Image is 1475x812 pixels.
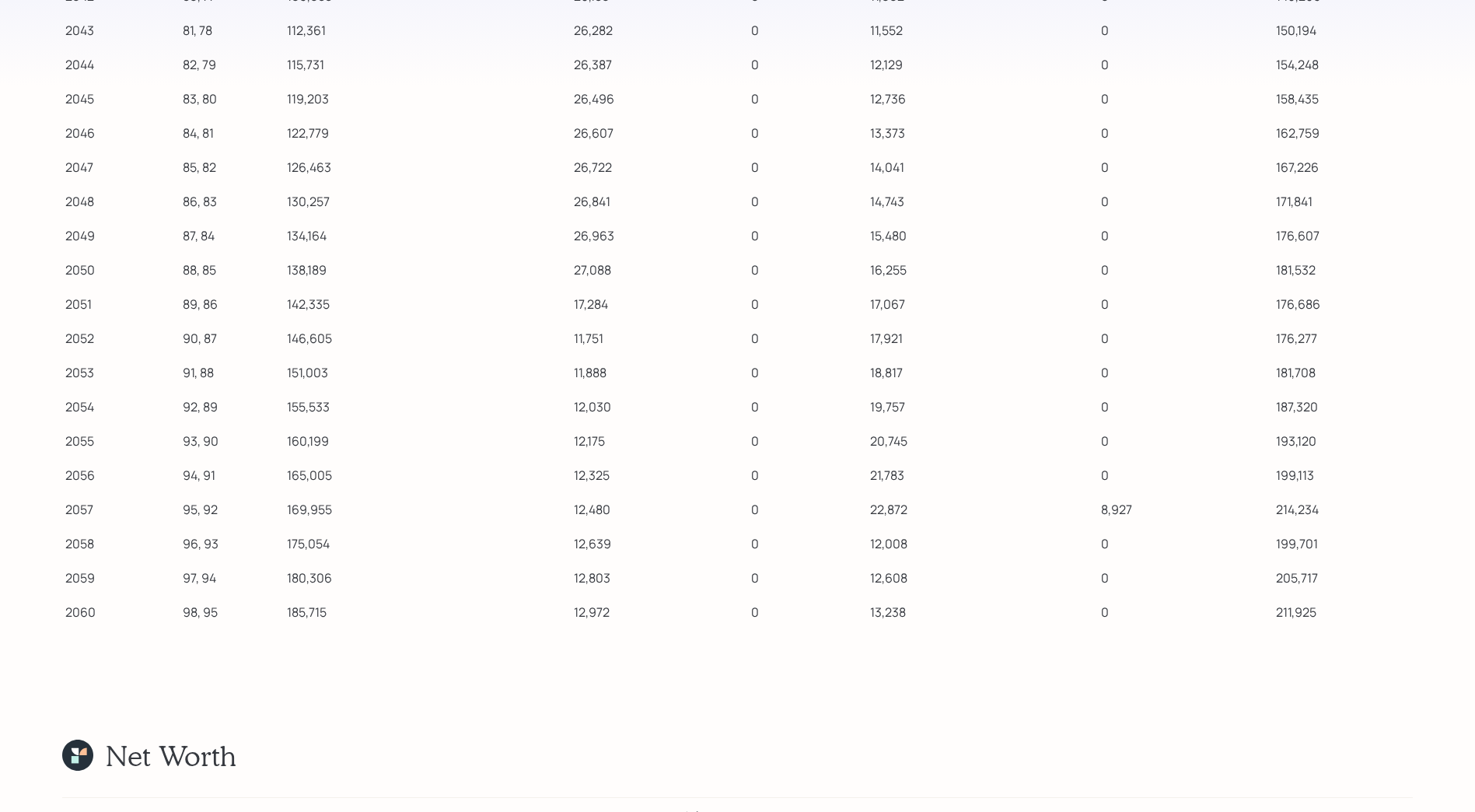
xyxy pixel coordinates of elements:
[284,11,571,45] td: 112,361
[62,285,180,319] td: 2051
[62,319,180,353] td: 2052
[748,456,867,490] td: 0
[571,148,748,182] td: 26,722
[571,593,748,627] td: 12,972
[867,490,1098,524] td: 22,872
[571,353,748,387] td: 11,888
[180,422,284,456] td: 93, 90
[748,250,867,285] td: 0
[62,456,180,490] td: 2056
[1273,114,1413,148] td: 162,759
[748,387,867,422] td: 0
[867,558,1098,593] td: 12,608
[571,250,748,285] td: 27,088
[571,456,748,490] td: 12,325
[1098,593,1273,627] td: 0
[1098,79,1273,114] td: 0
[180,456,284,490] td: 94, 91
[867,45,1098,79] td: 12,129
[867,216,1098,250] td: 15,480
[180,558,284,593] td: 97, 94
[106,739,236,772] h1: Net Worth
[748,353,867,387] td: 0
[1273,387,1413,422] td: 187,320
[867,285,1098,319] td: 17,067
[284,114,571,148] td: 122,779
[1098,524,1273,558] td: 0
[748,216,867,250] td: 0
[180,114,284,148] td: 84, 81
[62,148,180,182] td: 2047
[180,490,284,524] td: 95, 92
[62,182,180,216] td: 2048
[571,114,748,148] td: 26,607
[748,114,867,148] td: 0
[62,250,180,285] td: 2050
[1098,11,1273,45] td: 0
[180,593,284,627] td: 98, 95
[1098,250,1273,285] td: 0
[867,148,1098,182] td: 14,041
[1273,79,1413,114] td: 158,435
[284,558,571,593] td: 180,306
[284,148,571,182] td: 126,463
[748,422,867,456] td: 0
[867,422,1098,456] td: 20,745
[62,11,180,45] td: 2043
[867,114,1098,148] td: 13,373
[867,11,1098,45] td: 11,552
[284,216,571,250] td: 134,164
[1098,422,1273,456] td: 0
[571,285,748,319] td: 17,284
[571,387,748,422] td: 12,030
[1098,216,1273,250] td: 0
[1273,216,1413,250] td: 176,607
[571,216,748,250] td: 26,963
[284,353,571,387] td: 151,003
[62,387,180,422] td: 2054
[284,387,571,422] td: 155,533
[1273,11,1413,45] td: 150,194
[62,558,180,593] td: 2059
[571,319,748,353] td: 11,751
[62,593,180,627] td: 2060
[1273,250,1413,285] td: 181,532
[571,45,748,79] td: 26,387
[748,285,867,319] td: 0
[62,490,180,524] td: 2057
[571,182,748,216] td: 26,841
[1273,285,1413,319] td: 176,686
[748,79,867,114] td: 0
[1098,285,1273,319] td: 0
[180,148,284,182] td: 85, 82
[1273,319,1413,353] td: 176,277
[571,558,748,593] td: 12,803
[180,79,284,114] td: 83, 80
[62,524,180,558] td: 2058
[867,250,1098,285] td: 16,255
[748,182,867,216] td: 0
[1273,456,1413,490] td: 199,113
[1098,387,1273,422] td: 0
[1098,353,1273,387] td: 0
[180,285,284,319] td: 89, 86
[748,148,867,182] td: 0
[1098,490,1273,524] td: 8,927
[284,593,571,627] td: 185,715
[284,422,571,456] td: 160,199
[284,45,571,79] td: 115,731
[867,524,1098,558] td: 12,008
[180,387,284,422] td: 92, 89
[62,79,180,114] td: 2045
[1273,490,1413,524] td: 214,234
[1273,524,1413,558] td: 199,701
[571,11,748,45] td: 26,282
[1098,558,1273,593] td: 0
[1098,319,1273,353] td: 0
[1273,558,1413,593] td: 205,717
[284,524,571,558] td: 175,054
[62,114,180,148] td: 2046
[62,353,180,387] td: 2053
[867,79,1098,114] td: 12,736
[867,387,1098,422] td: 19,757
